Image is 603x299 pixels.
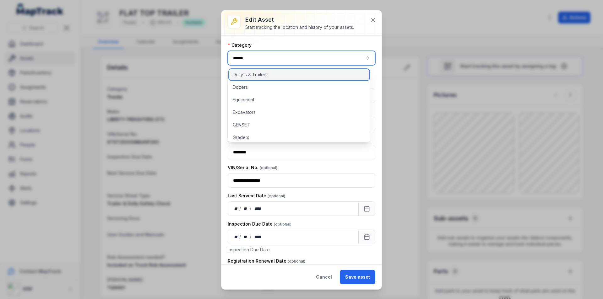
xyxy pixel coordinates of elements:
div: / [239,206,242,212]
span: Equipment [233,97,254,103]
span: Dozers [233,84,248,90]
label: VIN/Serial No. [228,164,277,171]
div: month, [242,206,250,212]
label: Registration Renewal Date [228,258,305,264]
div: / [239,234,242,240]
p: Inspection Due Date [228,247,375,253]
div: / [250,206,252,212]
label: Inspection Due Date [228,221,291,227]
button: Save asset [340,270,375,284]
span: Graders [233,134,249,141]
button: Calendar [358,230,375,244]
span: Excavators [233,109,256,115]
h3: Edit asset [245,15,354,24]
button: Cancel [311,270,337,284]
div: / [250,234,252,240]
div: day, [233,206,239,212]
button: Calendar [358,201,375,216]
div: day, [233,234,239,240]
div: year, [252,206,263,212]
span: Dolly's & Trailers [233,72,268,78]
div: Start tracking the location and history of your assets. [245,24,354,30]
label: Category [228,42,252,48]
div: year, [252,234,263,240]
div: month, [242,234,250,240]
label: Last Service Date [228,193,285,199]
span: GENSET [233,122,250,128]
